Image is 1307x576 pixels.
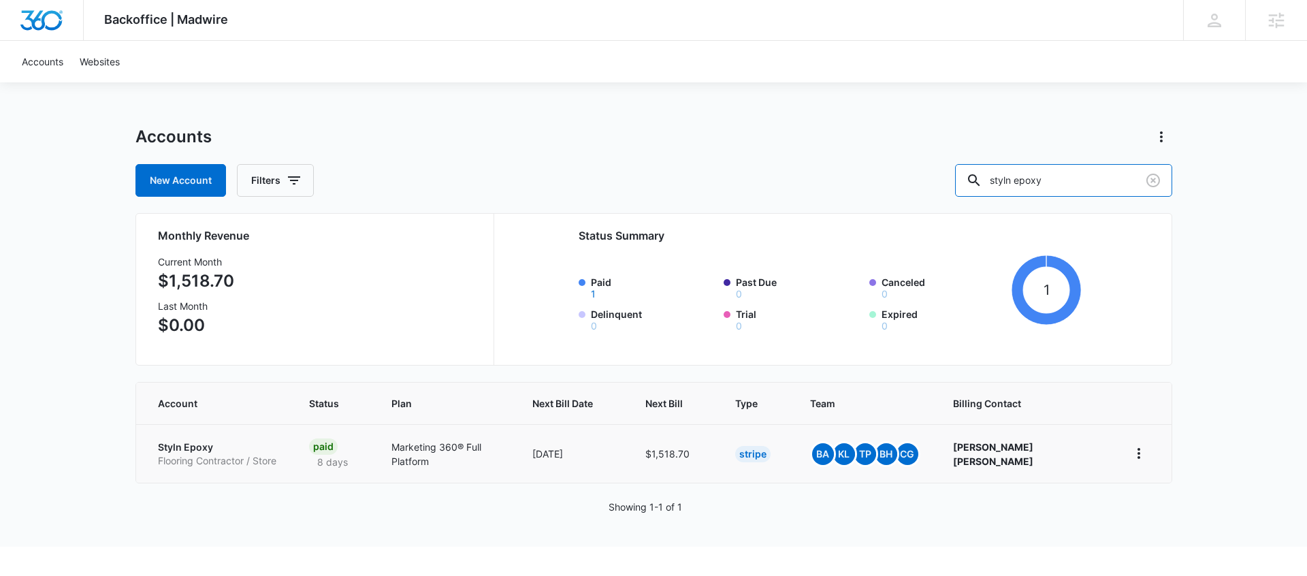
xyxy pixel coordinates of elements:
[875,443,897,465] span: BH
[810,396,901,411] span: Team
[812,443,834,465] span: BA
[591,289,596,299] button: Paid
[135,127,212,147] h1: Accounts
[736,307,861,331] label: Trial
[158,454,276,468] p: Flooring Contractor / Store
[955,164,1172,197] input: Search
[1142,170,1164,191] button: Clear
[237,164,314,197] button: Filters
[104,12,228,27] span: Backoffice | Madwire
[591,307,716,331] label: Delinquent
[1044,281,1050,298] tspan: 1
[158,441,276,467] a: Styln EpoxyFlooring Contractor / Store
[309,455,356,469] p: 8 days
[532,396,593,411] span: Next Bill Date
[135,164,226,197] a: New Account
[1128,443,1150,464] button: home
[158,299,234,313] h3: Last Month
[516,424,629,483] td: [DATE]
[953,396,1095,411] span: Billing Contact
[833,443,855,465] span: KL
[71,41,128,82] a: Websites
[629,424,719,483] td: $1,518.70
[882,307,1007,331] label: Expired
[158,255,234,269] h3: Current Month
[309,438,338,455] div: Paid
[736,275,861,299] label: Past Due
[158,313,234,338] p: $0.00
[309,396,339,411] span: Status
[897,443,918,465] span: CG
[1150,126,1172,148] button: Actions
[854,443,876,465] span: TP
[882,275,1007,299] label: Canceled
[14,41,71,82] a: Accounts
[158,227,477,244] h2: Monthly Revenue
[735,446,771,462] div: Stripe
[645,396,683,411] span: Next Bill
[391,440,500,468] p: Marketing 360® Full Platform
[158,269,234,293] p: $1,518.70
[953,441,1033,467] strong: [PERSON_NAME] [PERSON_NAME]
[158,396,257,411] span: Account
[391,396,500,411] span: Plan
[158,441,276,454] p: Styln Epoxy
[579,227,1082,244] h2: Status Summary
[609,500,682,514] p: Showing 1-1 of 1
[735,396,758,411] span: Type
[591,275,716,299] label: Paid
